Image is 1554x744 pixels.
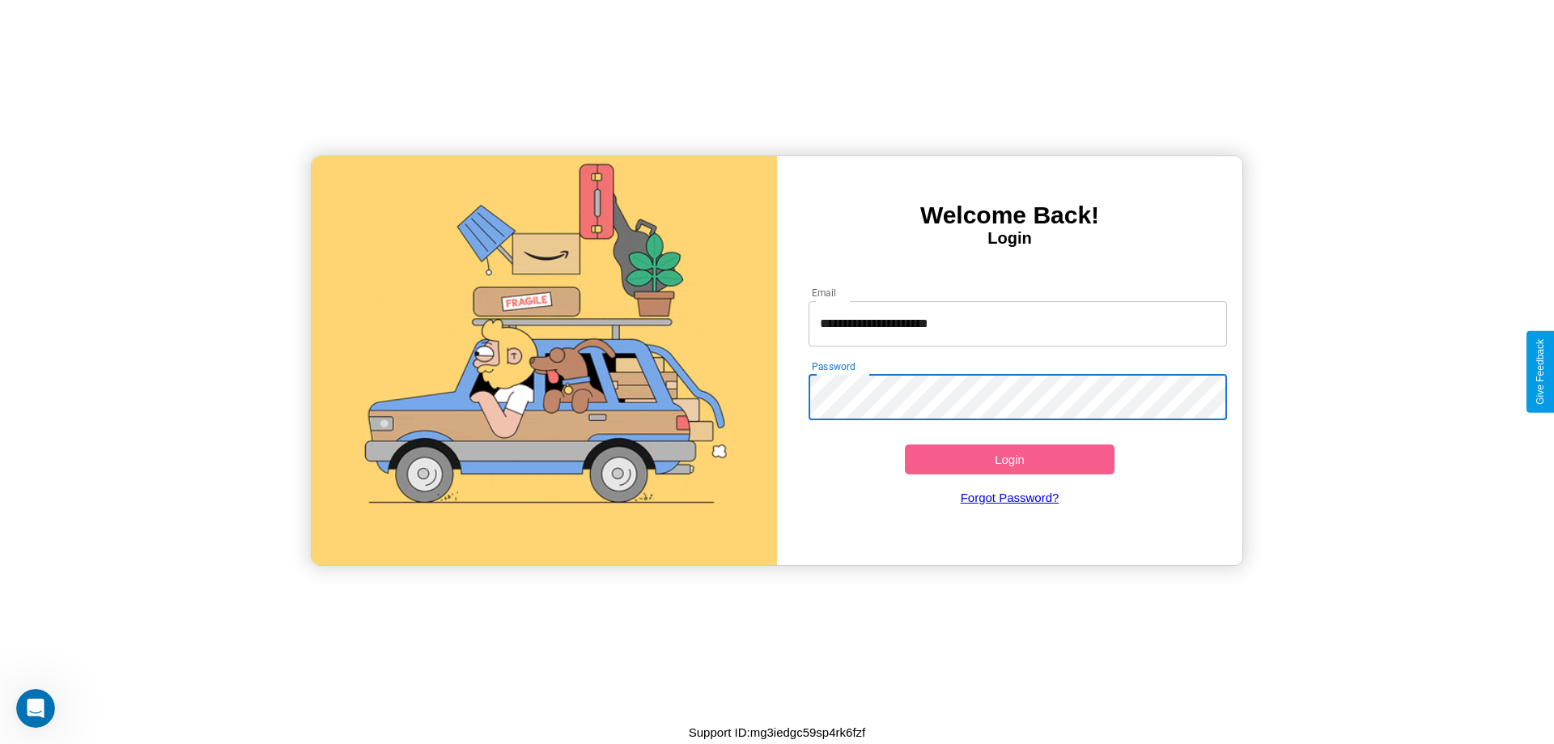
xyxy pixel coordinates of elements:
[812,359,855,373] label: Password
[812,286,837,300] label: Email
[800,474,1220,521] a: Forgot Password?
[312,156,777,565] img: gif
[1535,339,1546,405] div: Give Feedback
[16,689,55,728] iframe: Intercom live chat
[777,229,1242,248] h4: Login
[905,444,1115,474] button: Login
[777,202,1242,229] h3: Welcome Back!
[689,721,865,743] p: Support ID: mg3iedgc59sp4rk6fzf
